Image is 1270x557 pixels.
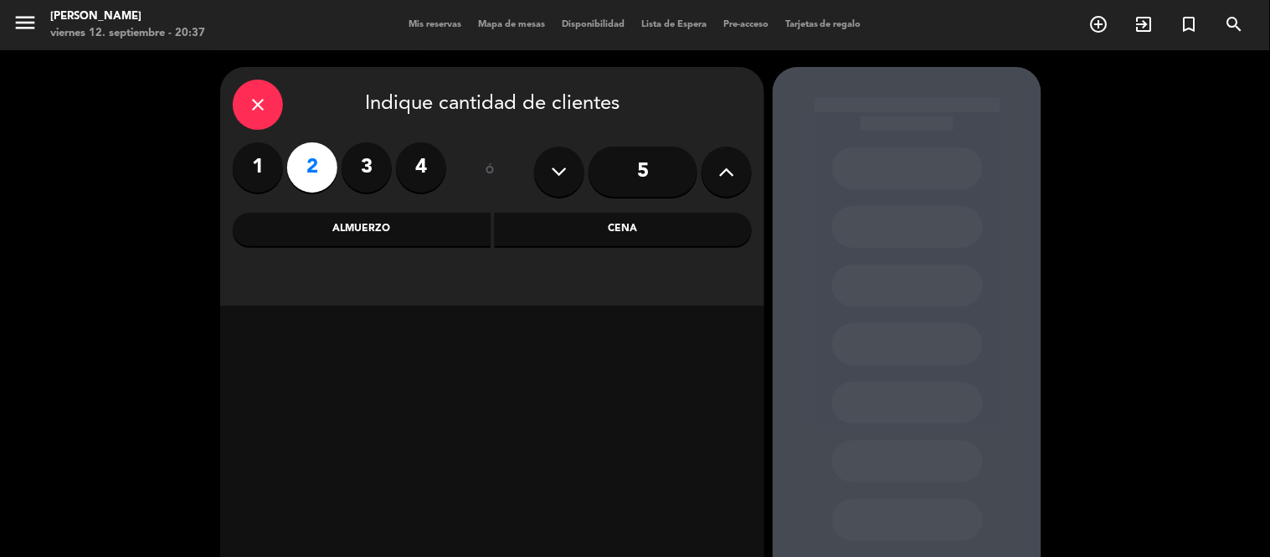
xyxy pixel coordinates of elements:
[715,20,777,29] span: Pre-acceso
[233,213,491,246] div: Almuerzo
[1134,14,1154,34] i: exit_to_app
[396,142,446,193] label: 4
[777,20,870,29] span: Tarjetas de regalo
[50,25,205,42] div: viernes 12. septiembre - 20:37
[633,20,715,29] span: Lista de Espera
[50,8,205,25] div: [PERSON_NAME]
[13,10,38,35] i: menu
[248,95,268,115] i: close
[287,142,337,193] label: 2
[13,10,38,41] button: menu
[1180,14,1200,34] i: turned_in_not
[463,142,517,201] div: ó
[470,20,553,29] span: Mapa de mesas
[233,142,283,193] label: 1
[233,80,752,130] div: Indique cantidad de clientes
[1089,14,1109,34] i: add_circle_outline
[342,142,392,193] label: 3
[1225,14,1245,34] i: search
[400,20,470,29] span: Mis reservas
[495,213,753,246] div: Cena
[553,20,633,29] span: Disponibilidad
